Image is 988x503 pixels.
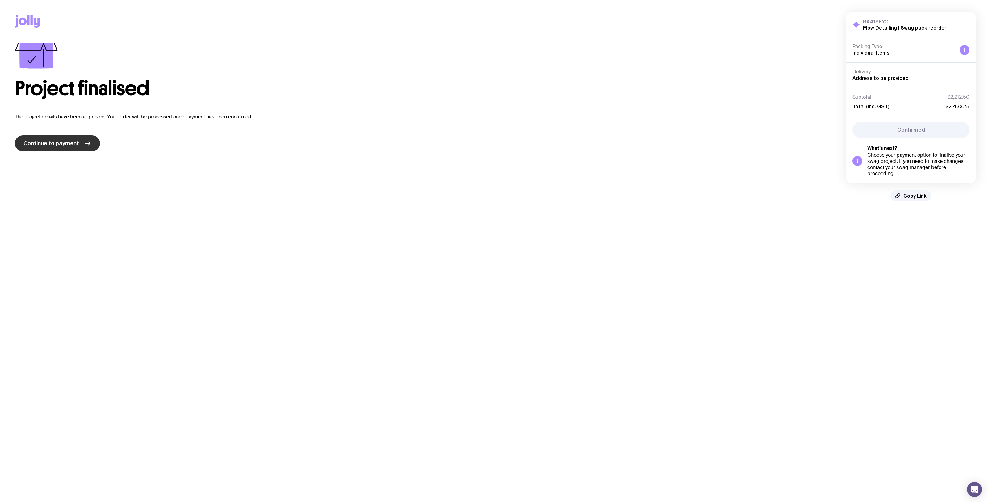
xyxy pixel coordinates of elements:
[852,103,889,109] span: Total (inc. GST)
[867,145,969,151] h5: What’s next?
[15,135,100,151] a: Continue to payment
[867,152,969,177] div: Choose your payment option to finalise your swag project. If you need to make changes, contact yo...
[15,113,819,121] p: The project details have been approved. Your order will be processed once payment has been confir...
[852,75,909,81] span: Address to be provided
[948,94,969,100] span: $2,212.50
[852,94,871,100] span: Subtotal
[852,69,969,75] h4: Delivery
[890,190,931,201] button: Copy Link
[903,193,927,199] span: Copy Link
[15,79,819,98] h1: Project finalised
[945,103,969,109] span: $2,433.75
[23,140,79,147] span: Continue to payment
[852,122,969,138] button: Confirmed
[967,482,982,497] div: Open Intercom Messenger
[852,43,955,50] h4: Packing Type
[863,25,946,31] h2: Flow Detailing | Swag pack reorder
[863,19,946,25] h3: RA41SFYG
[852,50,890,56] span: Individual Items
